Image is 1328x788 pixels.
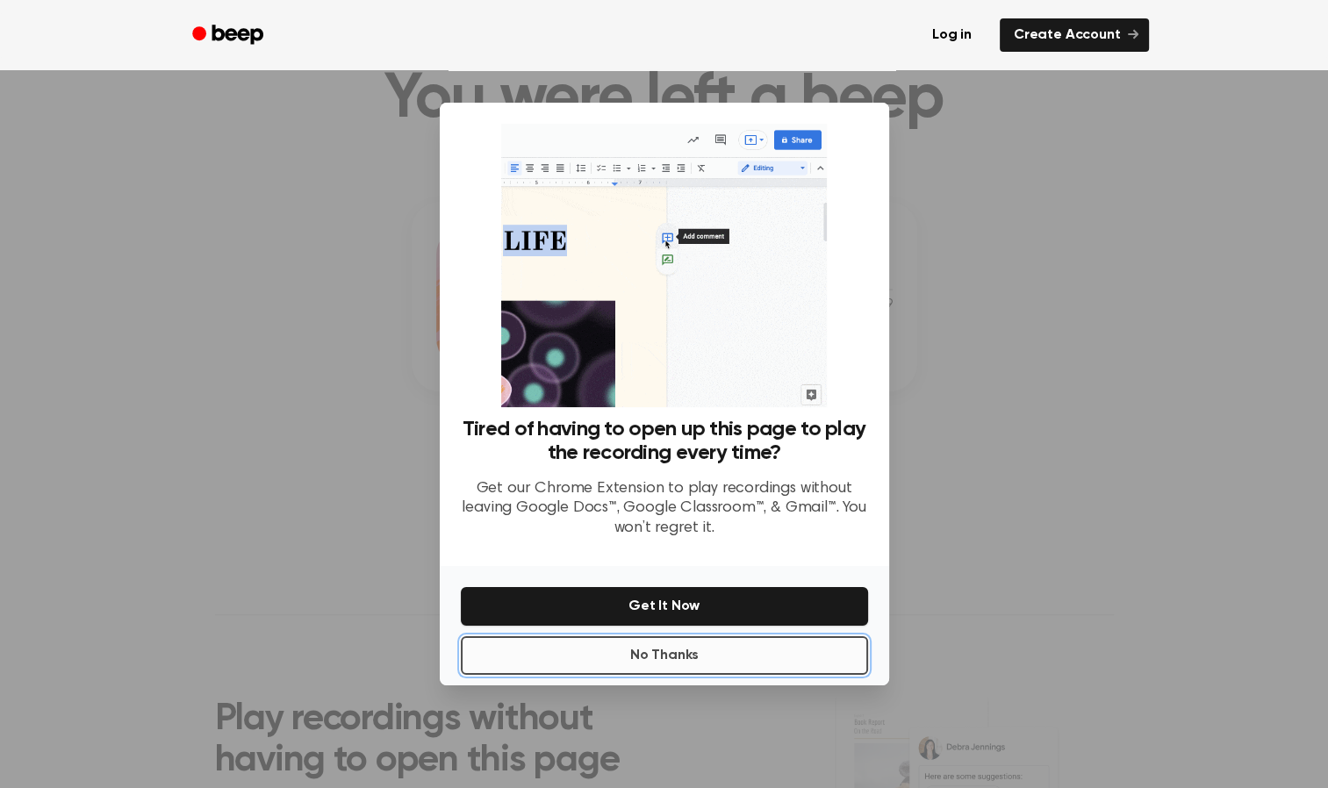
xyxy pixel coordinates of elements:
a: Create Account [1000,18,1149,52]
img: Beep extension in action [501,124,827,407]
button: Get It Now [461,587,868,626]
h3: Tired of having to open up this page to play the recording every time? [461,418,868,465]
p: Get our Chrome Extension to play recordings without leaving Google Docs™, Google Classroom™, & Gm... [461,479,868,539]
button: No Thanks [461,636,868,675]
a: Beep [180,18,279,53]
a: Log in [915,15,989,55]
